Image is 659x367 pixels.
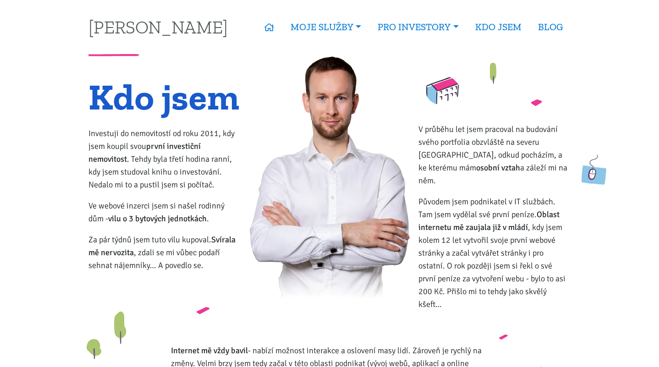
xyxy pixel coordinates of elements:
strong: vilu o 3 bytových jednotkách [108,214,207,224]
strong: osobní vztah [476,163,520,173]
p: Investuji do nemovitostí od roku 2011, kdy jsem koupil svou . Tehdy byla třetí hodina ranní, kdy ... [88,127,241,191]
strong: Internet mě vždy bavil [171,345,248,356]
p: Původem jsem podnikatel v IT službách. Tam jsem vydělal své první peníze. , kdy jsem kolem 12 let... [418,195,571,311]
a: PRO INVESTORY [369,16,467,38]
h1: Kdo jsem [88,82,241,112]
a: BLOG [530,16,571,38]
p: Ve webové inzerci jsem si našel rodinný dům - . [88,199,241,225]
a: KDO JSEM [467,16,530,38]
p: Za pár týdnů jsem tuto vilu kupoval. , zdali se mi vůbec podaří sehnat nájemníky… A povedlo se. [88,233,241,272]
a: MOJE SLUŽBY [282,16,369,38]
p: V průběhu let jsem pracoval na budování svého portfolia obzvláště na severu [GEOGRAPHIC_DATA], od... [418,123,571,187]
a: [PERSON_NAME] [88,18,228,36]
